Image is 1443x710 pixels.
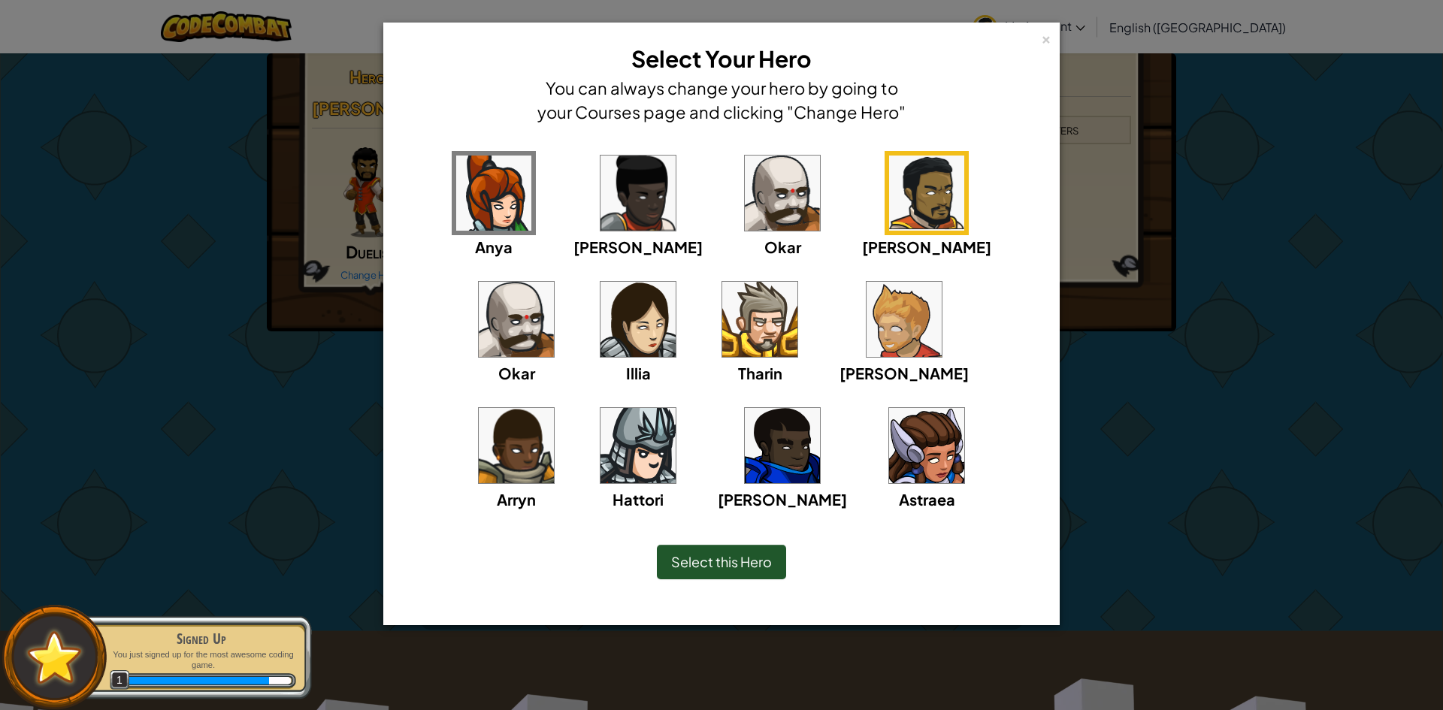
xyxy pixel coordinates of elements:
h4: You can always change your hero by going to your Courses page and clicking "Change Hero" [534,76,909,124]
span: [PERSON_NAME] [718,490,847,509]
img: portrait.png [479,282,554,357]
h3: Select Your Hero [534,42,909,76]
img: portrait.png [889,156,964,231]
img: portrait.png [479,408,554,483]
span: Okar [498,364,535,382]
span: Astraea [899,490,955,509]
img: portrait.png [600,408,676,483]
span: [PERSON_NAME] [839,364,969,382]
img: portrait.png [867,282,942,357]
img: default.png [20,624,89,690]
div: Signed Up [107,628,296,649]
div: × [1041,29,1051,45]
span: Select this Hero [671,553,772,570]
img: portrait.png [600,282,676,357]
span: Anya [475,237,513,256]
img: portrait.png [889,408,964,483]
p: You just signed up for the most awesome coding game. [107,649,296,671]
img: portrait.png [745,156,820,231]
img: portrait.png [745,408,820,483]
span: [PERSON_NAME] [862,237,991,256]
span: 1 [110,670,130,690]
img: portrait.png [722,282,797,357]
span: Hattori [613,490,664,509]
img: portrait.png [456,156,531,231]
img: portrait.png [600,156,676,231]
span: Arryn [497,490,536,509]
span: [PERSON_NAME] [573,237,703,256]
span: Illia [626,364,651,382]
span: Okar [764,237,801,256]
span: Tharin [738,364,782,382]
